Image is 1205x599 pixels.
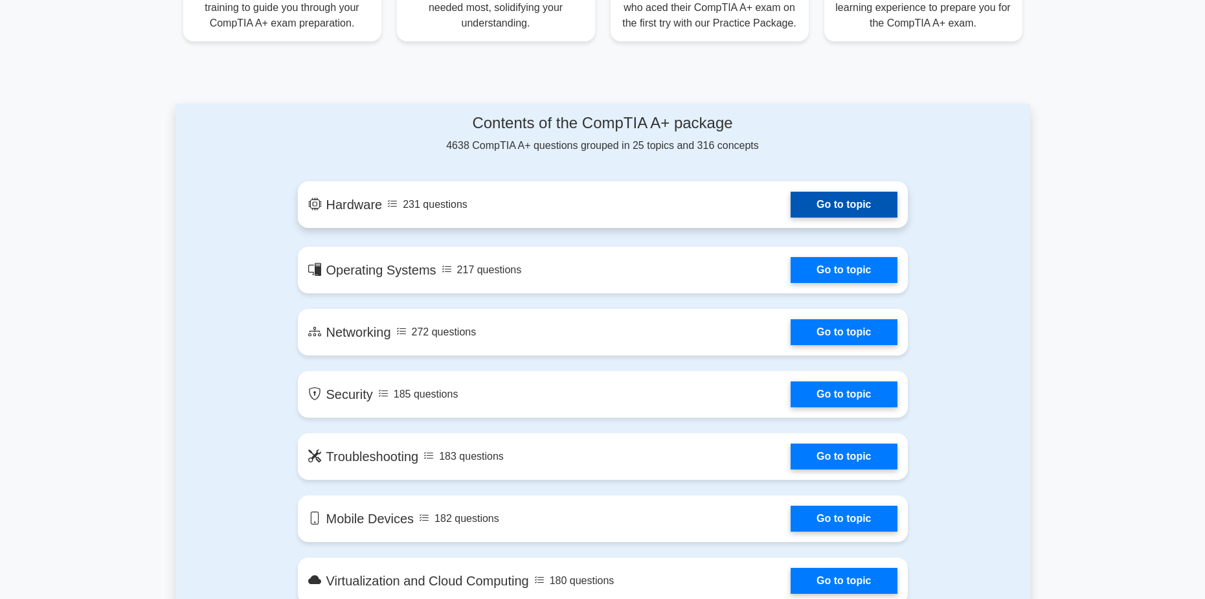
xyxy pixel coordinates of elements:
a: Go to topic [791,257,897,283]
a: Go to topic [791,444,897,469]
div: 4638 CompTIA A+ questions grouped in 25 topics and 316 concepts [298,114,908,153]
a: Go to topic [791,381,897,407]
a: Go to topic [791,568,897,594]
a: Go to topic [791,506,897,532]
a: Go to topic [791,319,897,345]
a: Go to topic [791,192,897,218]
h4: Contents of the CompTIA A+ package [298,114,908,133]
